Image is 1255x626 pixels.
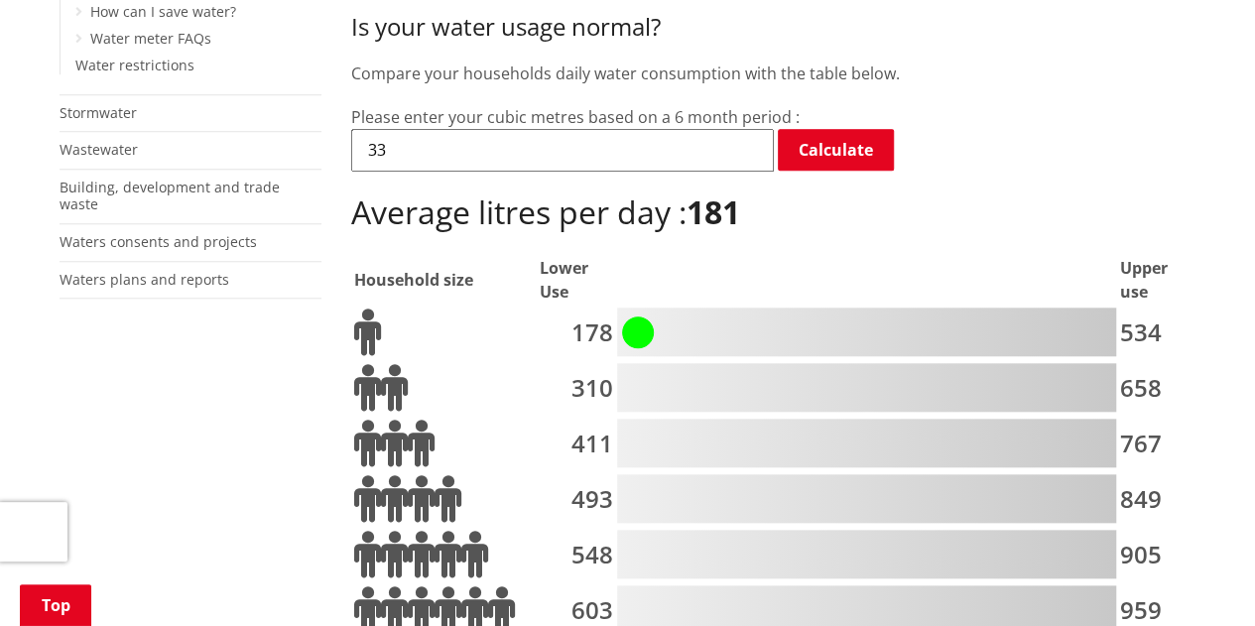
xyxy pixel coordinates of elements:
[60,140,138,159] a: Wastewater
[351,13,1196,42] h3: Is your water usage normal?
[351,62,1196,85] p: Compare your households daily water consumption with the table below.
[1119,529,1194,582] td: 905
[351,106,800,128] label: Please enter your cubic metres based on a 6 month period :
[20,584,91,626] a: Top
[1164,543,1235,614] iframe: Messenger Launcher
[60,232,257,251] a: Waters consents and projects
[351,193,1196,233] h2: Average litres per day :
[1119,307,1194,360] td: 534
[687,190,740,233] b: 181
[539,255,614,305] th: Lower Use
[539,418,614,471] td: 411
[60,103,137,122] a: Stormwater
[1119,473,1194,527] td: 849
[1119,362,1194,416] td: 658
[90,29,211,48] a: Water meter FAQs
[353,255,537,305] th: Household size
[60,178,280,213] a: Building, development and trade waste
[1119,255,1194,305] th: Upper use
[539,307,614,360] td: 178
[539,473,614,527] td: 493
[539,362,614,416] td: 310
[539,529,614,582] td: 548
[1119,418,1194,471] td: 767
[60,270,229,289] a: Waters plans and reports
[90,2,236,21] a: How can I save water?
[75,56,194,74] a: Water restrictions
[778,129,894,171] a: Calculate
